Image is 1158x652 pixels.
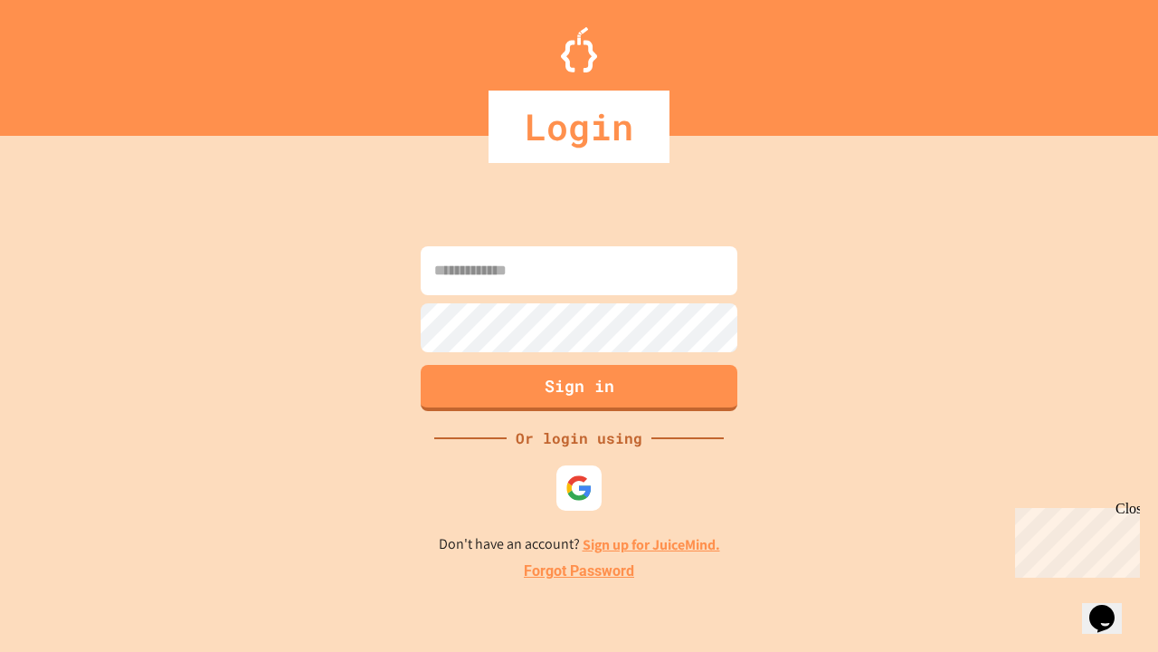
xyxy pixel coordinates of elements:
a: Sign up for JuiceMind. [583,535,720,554]
button: Sign in [421,365,737,411]
img: Logo.svg [561,27,597,72]
div: Chat with us now!Close [7,7,125,115]
div: Or login using [507,427,651,449]
iframe: chat widget [1008,501,1140,578]
div: Login [489,91,669,163]
iframe: chat widget [1082,580,1140,634]
a: Forgot Password [524,561,634,582]
p: Don't have an account? [439,533,720,556]
img: google-icon.svg [565,475,593,502]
